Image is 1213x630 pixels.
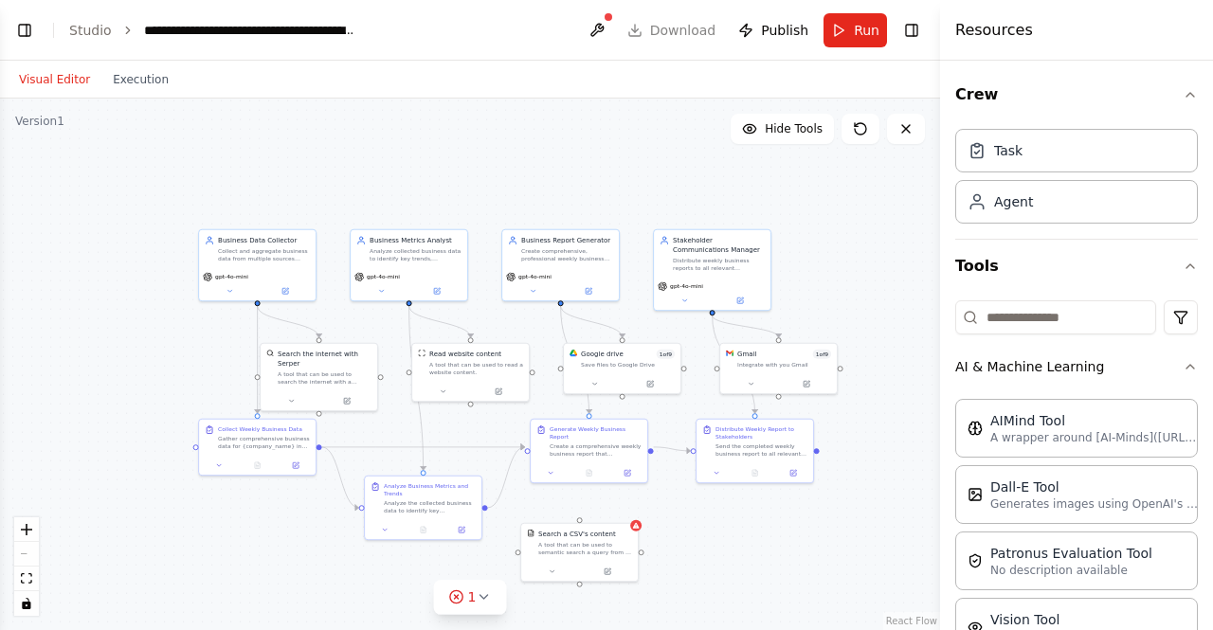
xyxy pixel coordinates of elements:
button: Open in side panel [259,285,313,297]
div: Business Metrics AnalystAnalyze collected business data to identify key trends, performance indic... [350,229,468,302]
div: GmailGmail1of9Integrate with you Gmail [719,343,838,395]
div: Analyze Business Metrics and TrendsAnalyze the collected business data to identify key performanc... [364,476,482,541]
img: DallETool [968,487,983,502]
g: Edge from e7ac565c-a485-4a93-b6bb-4e199d2d28d4 to adf101a6-468e-436e-9e58-bc75f3d6a263 [708,315,760,413]
button: Open in side panel [472,386,526,397]
button: Open in side panel [581,566,635,577]
g: Edge from d4e407d1-0132-40b6-ad45-6149786490d0 to bf00138e-670d-481f-be04-ef4c861f62b1 [322,442,525,452]
a: React Flow attribution [886,616,937,626]
button: 1 [434,580,507,615]
button: Run [824,13,887,47]
div: A tool that can be used to search the internet with a search_query. Supports different search typ... [278,370,371,386]
button: Open in side panel [624,378,678,389]
div: CSVSearchToolSearch a CSV's contentA tool that can be used to semantic search a query from a CSV'... [520,523,639,583]
g: Edge from 6f3666d2-7d99-4e10-ae6f-95a7acc8b1b8 to e3791d8c-4594-4ed4-9ac9-5ba9b1c1e125 [556,306,627,337]
button: Visual Editor [8,68,101,91]
div: Distribute Weekly Report to Stakeholders [715,425,807,441]
div: Business Report Generator [521,236,613,245]
button: Hide right sidebar [898,17,925,44]
g: Edge from 6f3666d2-7d99-4e10-ae6f-95a7acc8b1b8 to bf00138e-670d-481f-be04-ef4c861f62b1 [556,306,594,413]
button: Open in side panel [714,295,768,306]
div: Dall-E Tool [990,477,1199,496]
span: gpt-4o-mini [670,282,703,290]
span: gpt-4o-mini [215,273,248,280]
div: Patronus Evaluation Tool [990,544,1152,563]
g: Edge from e7ac565c-a485-4a93-b6bb-4e199d2d28d4 to 86505444-97de-4343-9d42-93382d5a1688 [708,315,784,337]
g: Edge from ab31c550-64d0-4610-8eef-342b18361756 to a3a690b4-a1c6-4c22-92b6-5a6487e21b2a [405,306,428,470]
div: Collect Weekly Business Data [218,425,302,433]
button: Open in side panel [780,378,834,389]
g: Edge from a3a690b4-a1c6-4c22-92b6-5a6487e21b2a to bf00138e-670d-481f-be04-ef4c861f62b1 [488,442,525,513]
button: No output available [569,467,608,478]
div: Distribute weekly business reports to all relevant stakeholders through email, ensuring timely de... [673,257,765,272]
div: Send the completed weekly business report to all relevant stakeholders via email every [DATE] mor... [715,442,807,458]
div: Save files to Google Drive [581,361,675,369]
button: Open in side panel [445,524,478,535]
g: Edge from bf00138e-670d-481f-be04-ef4c861f62b1 to adf101a6-468e-436e-9e58-bc75f3d6a263 [654,442,691,456]
div: A tool that can be used to semantic search a query from a CSV's content. [538,541,632,556]
span: Publish [761,21,808,40]
span: Run [854,21,879,40]
div: Generate Weekly Business ReportCreate a comprehensive weekly business report that synthesizes all... [530,419,648,484]
button: Tools [955,240,1198,293]
g: Edge from d4e407d1-0132-40b6-ad45-6149786490d0 to a3a690b4-a1c6-4c22-92b6-5a6487e21b2a [322,442,359,513]
div: ScrapeWebsiteToolRead website contentA tool that can be used to read a website content. [411,343,530,403]
p: A wrapper around [AI-Minds]([URL][DOMAIN_NAME]). Useful for when you need answers to questions fr... [990,430,1199,445]
p: No description available [990,563,1152,578]
div: Version 1 [15,114,64,129]
div: Gather comprehensive business data for {company_name} in the {industry} sector including: industr... [218,435,310,450]
div: Search the internet with Serper [278,350,371,369]
a: Studio [69,23,112,38]
button: Open in side panel [280,459,312,471]
g: Edge from ab31c550-64d0-4610-8eef-342b18361756 to 42924a1f-6720-4e7e-82b8-126ae05a30bc [405,306,476,337]
div: Analyze the collected business data to identify key performance indicators, trends, and insights.... [384,499,476,514]
button: Open in side panel [777,467,809,478]
div: Stakeholder Communications ManagerDistribute weekly business reports to all relevant stakeholders... [653,229,771,312]
div: Crew [955,121,1198,239]
div: Collect and aggregate business data from multiple sources including web searches, financial repor... [218,247,310,262]
div: Integrate with you Gmail [737,361,831,369]
button: No output available [734,467,774,478]
div: Business Metrics Analyst [370,236,462,245]
button: Hide Tools [731,114,834,144]
button: Open in side panel [611,467,643,478]
div: Distribute Weekly Report to StakeholdersSend the completed weekly business report to all relevant... [696,419,814,484]
g: Edge from 2e9f59db-36f9-4162-ae8e-87d47084ed1c to 7372599a-4271-4af8-ae2a-5dad2cb2644e [253,306,324,337]
button: Open in side panel [562,285,616,297]
div: Analyze collected business data to identify key trends, performance indicators, competitive insig... [370,247,462,262]
button: Open in side panel [320,395,374,406]
g: Edge from 2e9f59db-36f9-4162-ae8e-87d47084ed1c to d4e407d1-0132-40b6-ad45-6149786490d0 [253,306,263,413]
div: Business Data CollectorCollect and aggregate business data from multiple sources including web se... [198,229,317,302]
div: Stakeholder Communications Manager [673,236,765,255]
img: AIMindTool [968,421,983,436]
img: Gmail [726,350,733,357]
div: SerperDevToolSearch the internet with SerperA tool that can be used to search the internet with a... [260,343,378,412]
span: gpt-4o-mini [367,273,400,280]
button: Crew [955,68,1198,121]
button: Open in side panel [410,285,464,297]
div: Task [994,141,1023,160]
button: Publish [731,13,816,47]
div: Google drive [581,350,624,359]
div: Collect Weekly Business DataGather comprehensive business data for {company_name} in the {industr... [198,419,317,477]
div: A tool that can be used to read a website content. [429,361,523,376]
div: Google DriveGoogle drive1of9Save files to Google Drive [563,343,681,395]
button: No output available [237,459,277,471]
div: Vision Tool [990,610,1199,629]
img: CSVSearchTool [527,530,534,537]
nav: breadcrumb [69,21,357,40]
div: Read website content [429,350,501,359]
span: 1 [468,587,477,606]
div: Create comprehensive, professional weekly business reports that synthesize data analysis and key ... [521,247,613,262]
div: Gmail [737,350,756,359]
span: Number of enabled actions [813,350,831,359]
button: Execution [101,68,180,91]
img: ScrapeWebsiteTool [418,350,425,357]
div: AIMind Tool [990,411,1199,430]
span: Hide Tools [765,121,823,136]
h4: Resources [955,19,1033,42]
button: toggle interactivity [14,591,39,616]
button: zoom in [14,517,39,542]
div: Business Report GeneratorCreate comprehensive, professional weekly business reports that synthesi... [501,229,620,302]
img: Google Drive [570,350,577,357]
